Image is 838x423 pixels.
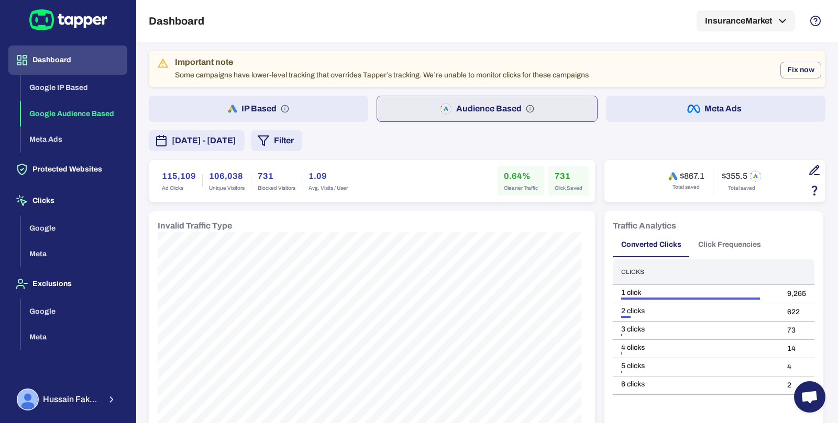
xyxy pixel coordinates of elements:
div: 1 click [621,288,770,298]
span: Blocked Visitors [258,185,295,192]
a: Google IP Based [21,83,127,92]
span: Ad Clicks [162,185,196,192]
span: Click Saved [555,185,582,192]
h6: $355.5 [722,171,747,181]
div: 5 clicks [621,361,770,371]
button: Google [21,215,127,242]
button: Filter [251,130,302,151]
button: Audience Based [377,96,597,122]
th: Clicks [613,259,779,285]
span: Unique Visitors [209,185,245,192]
svg: Audience based: Search, Display, Shopping, Video Performance Max, Demand Generation [526,105,534,113]
button: Meta [21,324,127,350]
div: 6 clicks [621,380,770,389]
button: Clicks [8,186,127,215]
button: Google IP Based [21,75,127,101]
button: Click Frequencies [690,232,769,257]
div: 2 clicks [621,306,770,316]
h6: 731 [258,170,295,182]
a: Meta [21,249,127,258]
img: Hussain Fakhruddin [18,390,38,409]
h6: $867.1 [680,171,704,181]
a: Meta Ads [21,134,127,143]
button: InsuranceMarket [697,10,795,31]
span: Avg. Visits / User [308,185,348,192]
a: Meta [21,332,127,341]
div: 3 clicks [621,325,770,334]
button: Converted Clicks [613,232,690,257]
span: Cleaner Traffic [504,185,538,192]
div: 4 clicks [621,343,770,352]
button: Exclusions [8,269,127,299]
td: 73 [779,322,814,340]
button: Meta Ads [606,96,825,122]
td: 9,265 [779,285,814,303]
button: Estimation based on the quantity of invalid click x cost-per-click. [806,181,823,199]
td: 622 [779,303,814,322]
svg: IP based: Search, Display, and Shopping. [281,105,289,113]
span: Total saved [728,185,755,192]
h6: 0.64% [504,170,538,182]
span: Total saved [672,184,700,191]
a: Clicks [8,196,127,204]
td: 14 [779,340,814,358]
span: Hussain Fakhruddin [43,394,100,405]
span: [DATE] - [DATE] [172,134,236,147]
h6: 1.09 [308,170,348,182]
div: Open chat [794,381,825,413]
div: Some campaigns have lower-level tracking that overrides Tapper’s tracking. We’re unable to monito... [175,54,589,84]
td: 4 [779,358,814,376]
div: Important note [175,57,589,67]
button: IP Based [149,96,368,122]
a: Google [21,306,127,315]
button: Meta Ads [21,127,127,153]
a: Google [21,223,127,232]
a: Exclusions [8,279,127,288]
a: Dashboard [8,55,127,64]
button: Google [21,299,127,325]
h6: Invalid Traffic Type [158,220,232,232]
h6: 106,038 [209,170,245,182]
button: [DATE] - [DATE] [149,130,245,151]
button: Fix now [780,62,821,78]
a: Google Audience Based [21,108,127,117]
h6: 731 [555,170,582,182]
h6: 115,109 [162,170,196,182]
button: Meta [21,241,127,267]
button: Dashboard [8,45,127,75]
h6: Traffic Analytics [613,220,676,232]
td: 2 [779,376,814,395]
button: Hussain FakhruddinHussain Fakhruddin [8,384,127,415]
a: Protected Websites [8,164,127,173]
button: Google Audience Based [21,101,127,127]
h5: Dashboard [149,15,204,27]
button: Protected Websites [8,155,127,184]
